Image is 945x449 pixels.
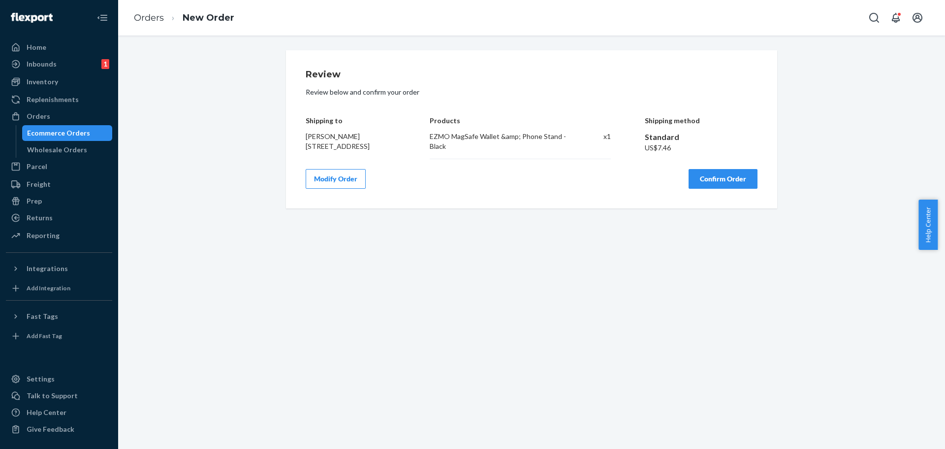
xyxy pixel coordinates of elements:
a: Orders [6,108,112,124]
a: Help Center [6,405,112,420]
div: 1 [101,59,109,69]
div: Reporting [27,231,60,241]
a: New Order [183,12,234,23]
div: EZMO MagSafe Wallet &amp; Phone Stand - Black [430,132,572,151]
ol: breadcrumbs [126,3,242,33]
button: Help Center [918,200,938,250]
button: Fast Tags [6,309,112,324]
div: Help Center [27,408,66,417]
img: Flexport logo [11,13,53,23]
h4: Products [430,117,610,124]
h4: Shipping to [306,117,396,124]
a: Reporting [6,228,112,243]
div: x 1 [582,132,611,151]
button: Integrations [6,261,112,276]
button: Give Feedback [6,421,112,437]
a: Add Integration [6,280,112,296]
div: Replenishments [27,95,79,104]
div: Parcel [27,162,47,172]
div: Prep [27,196,42,206]
a: Ecommerce Orders [22,125,113,141]
div: Freight [27,179,51,189]
a: Add Fast Tag [6,328,112,344]
div: Orders [27,111,50,121]
button: Open notifications [886,8,906,28]
div: Settings [27,374,55,384]
div: Talk to Support [27,391,78,401]
a: Inbounds1 [6,56,112,72]
a: Inventory [6,74,112,90]
button: Close Navigation [93,8,112,28]
div: Add Fast Tag [27,332,62,340]
button: Confirm Order [689,169,757,189]
a: Replenishments [6,92,112,107]
div: Give Feedback [27,424,74,434]
p: Review below and confirm your order [306,87,757,97]
a: Settings [6,371,112,387]
span: [PERSON_NAME] [STREET_ADDRESS] [306,132,370,150]
div: Standard [645,132,758,143]
div: Wholesale Orders [27,145,87,155]
div: Integrations [27,264,68,274]
a: Orders [134,12,164,23]
div: Fast Tags [27,311,58,321]
a: Home [6,39,112,55]
a: Freight [6,176,112,192]
a: Wholesale Orders [22,142,113,158]
div: Home [27,42,46,52]
h4: Shipping method [645,117,758,124]
a: Parcel [6,159,112,174]
button: Modify Order [306,169,366,189]
div: Ecommerce Orders [27,128,90,138]
h1: Review [306,70,757,80]
button: Open Search Box [864,8,884,28]
div: Returns [27,213,53,223]
div: Inventory [27,77,58,87]
button: Open account menu [908,8,927,28]
a: Talk to Support [6,388,112,404]
a: Prep [6,193,112,209]
a: Returns [6,210,112,226]
div: Inbounds [27,59,57,69]
div: Add Integration [27,284,70,292]
div: US$7.46 [645,143,758,153]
